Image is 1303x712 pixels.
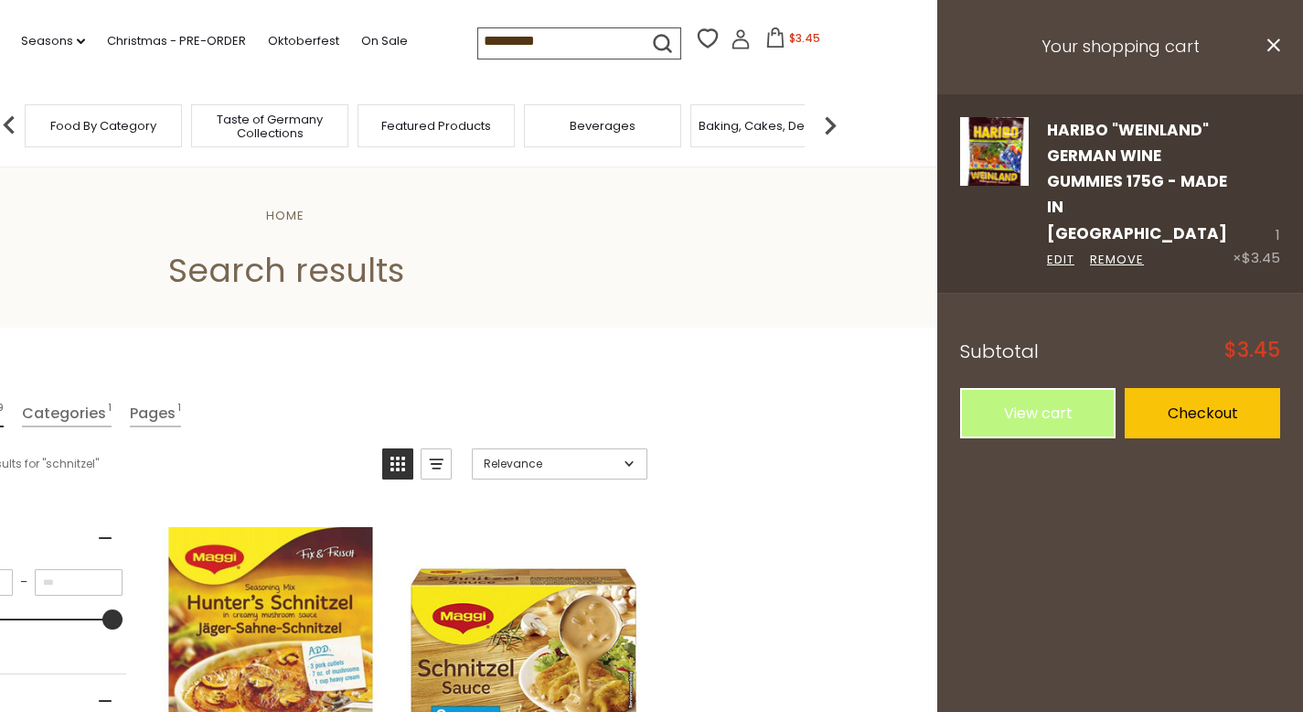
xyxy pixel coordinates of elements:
[960,117,1029,186] img: Haribo "Weinland" German Wine Gummies 175g - Made in Germany
[1233,117,1280,270] div: 1 ×
[472,448,647,480] a: Sort options
[382,448,413,480] a: View grid mode
[960,388,1116,438] a: View cart
[812,107,849,144] img: next arrow
[35,569,123,596] input: Maximum value
[197,113,343,140] a: Taste of Germany Collections
[21,31,85,51] a: Seasons
[1242,248,1280,267] span: $3.45
[130,401,181,427] a: View Pages Tab
[421,448,452,480] a: View list mode
[1125,388,1280,438] a: Checkout
[13,574,35,590] span: –
[108,401,112,426] span: 1
[754,27,832,55] button: $3.45
[1090,251,1144,270] a: Remove
[361,31,408,51] a: On Sale
[484,456,618,472] span: Relevance
[107,31,246,51] a: Christmas - PRE-ORDER
[960,339,1039,364] span: Subtotal
[266,207,304,224] a: Home
[381,119,491,133] a: Featured Products
[177,401,181,426] span: 1
[268,31,339,51] a: Oktoberfest
[1047,251,1074,270] a: Edit
[570,119,635,133] a: Beverages
[22,401,112,427] a: View Categories Tab
[1047,119,1227,244] a: Haribo "Weinland" German Wine Gummies 175g - Made in [GEOGRAPHIC_DATA]
[699,119,840,133] a: Baking, Cakes, Desserts
[960,117,1029,270] a: Haribo "Weinland" German Wine Gummies 175g - Made in Germany
[50,119,156,133] a: Food By Category
[1224,340,1280,361] span: $3.45
[789,30,820,46] span: $3.45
